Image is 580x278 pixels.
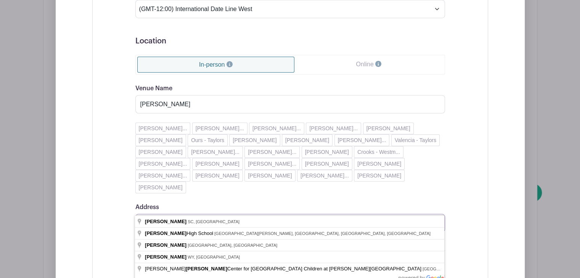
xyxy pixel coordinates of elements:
span: [GEOGRAPHIC_DATA], [GEOGRAPHIC_DATA] [423,267,512,271]
button: [PERSON_NAME]... [244,158,300,170]
span: [PERSON_NAME] [145,219,186,224]
button: [PERSON_NAME] [192,158,243,170]
button: [PERSON_NAME]... [334,134,390,146]
button: Crooks - Westm... [354,146,403,158]
button: Valencia - Taylors [391,134,440,146]
button: [PERSON_NAME]... [249,123,304,134]
button: [PERSON_NAME] [282,134,333,146]
button: Ours - Taylors [188,134,228,146]
button: [PERSON_NAME] [302,146,352,158]
a: Online [294,57,443,72]
span: [PERSON_NAME] [145,230,186,236]
span: [PERSON_NAME] [145,254,186,260]
button: [PERSON_NAME] [229,134,280,146]
input: Where is the event happening? [135,95,445,113]
span: High School [145,230,214,236]
button: [PERSON_NAME]... [297,170,352,182]
button: [PERSON_NAME] [354,158,405,170]
button: [PERSON_NAME]... [306,123,361,134]
h5: Location [135,37,445,46]
span: [GEOGRAPHIC_DATA][PERSON_NAME], [GEOGRAPHIC_DATA], [GEOGRAPHIC_DATA], [GEOGRAPHIC_DATA] [214,231,431,236]
span: [PERSON_NAME] [145,242,186,248]
button: [PERSON_NAME] [135,182,186,193]
button: [PERSON_NAME]... [188,146,243,158]
span: WY, [GEOGRAPHIC_DATA] [188,255,240,259]
button: [PERSON_NAME]... [244,146,300,158]
button: [PERSON_NAME]... [135,170,191,182]
button: [PERSON_NAME] [354,170,405,182]
button: [PERSON_NAME] [135,146,186,158]
button: [PERSON_NAME] [302,158,352,170]
button: [PERSON_NAME] [135,134,186,146]
span: SC, [GEOGRAPHIC_DATA] [188,219,239,224]
label: Venue Name [135,85,172,92]
span: [PERSON_NAME] [186,266,227,272]
label: Address [135,204,159,211]
button: [PERSON_NAME] [192,170,243,182]
span: [GEOGRAPHIC_DATA], [GEOGRAPHIC_DATA] [188,243,277,248]
button: [PERSON_NAME]... [135,158,191,170]
span: [PERSON_NAME] Center for [GEOGRAPHIC_DATA] Children at [PERSON_NAME][GEOGRAPHIC_DATA] [145,266,423,272]
input: Search on map [135,214,445,232]
button: [PERSON_NAME]... [135,123,191,134]
button: [PERSON_NAME] [363,123,414,134]
a: In-person [137,57,295,73]
button: [PERSON_NAME] [244,170,295,182]
button: [PERSON_NAME]... [192,123,247,134]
